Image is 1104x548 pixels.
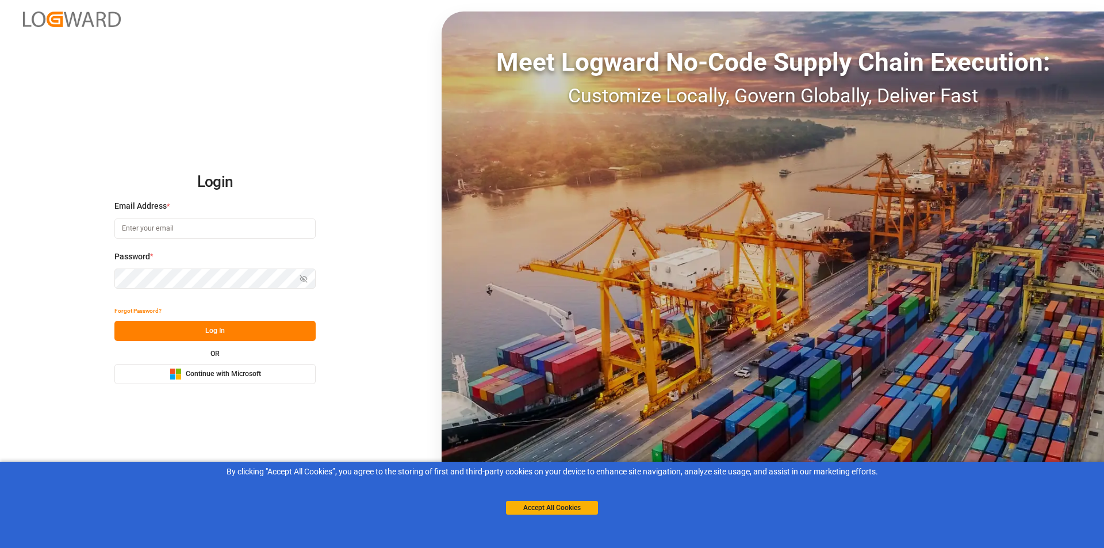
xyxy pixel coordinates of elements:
button: Forgot Password? [114,301,162,321]
h2: Login [114,164,316,201]
input: Enter your email [114,219,316,239]
span: Email Address [114,200,167,212]
span: Continue with Microsoft [186,369,261,380]
div: Meet Logward No-Code Supply Chain Execution: [442,43,1104,81]
button: Accept All Cookies [506,501,598,515]
button: Continue with Microsoft [114,364,316,384]
small: OR [210,350,220,357]
img: Logward_new_orange.png [23,12,121,27]
div: Customize Locally, Govern Globally, Deliver Fast [442,81,1104,110]
span: Password [114,251,150,263]
div: By clicking "Accept All Cookies”, you agree to the storing of first and third-party cookies on yo... [8,466,1096,478]
button: Log In [114,321,316,341]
